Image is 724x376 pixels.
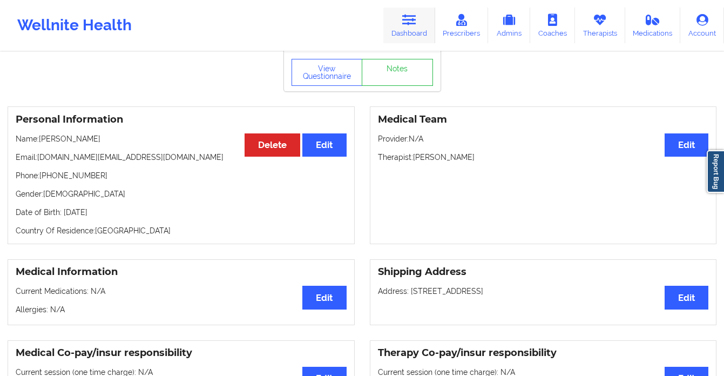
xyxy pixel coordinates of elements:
[680,8,724,43] a: Account
[378,113,709,126] h3: Medical Team
[16,133,347,144] p: Name: [PERSON_NAME]
[16,266,347,278] h3: Medical Information
[362,59,433,86] a: Notes
[665,286,708,309] button: Edit
[16,189,347,199] p: Gender: [DEMOGRAPHIC_DATA]
[16,286,347,297] p: Current Medications: N/A
[302,286,346,309] button: Edit
[302,133,346,157] button: Edit
[16,113,347,126] h3: Personal Information
[378,152,709,163] p: Therapist: [PERSON_NAME]
[378,133,709,144] p: Provider: N/A
[707,150,724,193] a: Report Bug
[378,266,709,278] h3: Shipping Address
[665,133,708,157] button: Edit
[16,152,347,163] p: Email: [DOMAIN_NAME][EMAIL_ADDRESS][DOMAIN_NAME]
[16,225,347,236] p: Country Of Residence: [GEOGRAPHIC_DATA]
[16,304,347,315] p: Allergies: N/A
[435,8,489,43] a: Prescribers
[378,347,709,359] h3: Therapy Co-pay/insur responsibility
[575,8,625,43] a: Therapists
[488,8,530,43] a: Admins
[16,207,347,218] p: Date of Birth: [DATE]
[292,59,363,86] button: View Questionnaire
[245,133,300,157] button: Delete
[625,8,681,43] a: Medications
[378,286,709,297] p: Address: [STREET_ADDRESS]
[530,8,575,43] a: Coaches
[383,8,435,43] a: Dashboard
[16,347,347,359] h3: Medical Co-pay/insur responsibility
[16,170,347,181] p: Phone: [PHONE_NUMBER]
